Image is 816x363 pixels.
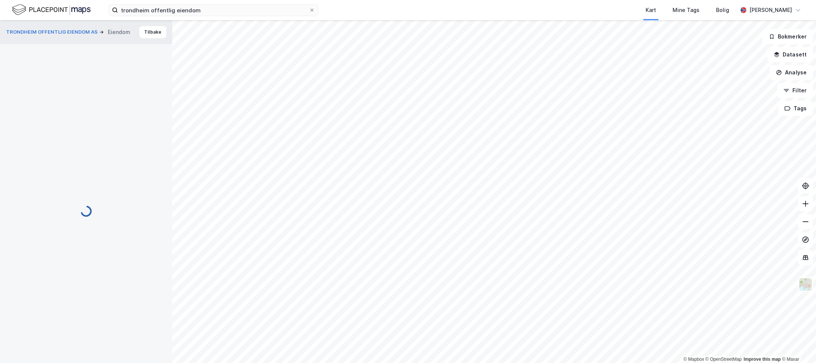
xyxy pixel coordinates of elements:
button: Analyse [770,65,813,80]
button: Datasett [767,47,813,62]
button: Filter [777,83,813,98]
a: OpenStreetMap [706,357,742,362]
a: Mapbox [683,357,704,362]
img: spinner.a6d8c91a73a9ac5275cf975e30b51cfb.svg [80,205,92,217]
img: Z [798,277,813,292]
iframe: Chat Widget [779,327,816,363]
div: Kart [646,6,656,15]
div: [PERSON_NAME] [749,6,792,15]
div: Mine Tags [673,6,700,15]
button: TRONDHEIM OFFENTLIG EIENDOM AS [6,28,99,36]
div: Eiendom [108,28,130,37]
button: Bokmerker [762,29,813,44]
div: Bolig [716,6,729,15]
input: Søk på adresse, matrikkel, gårdeiere, leietakere eller personer [118,4,309,16]
a: Improve this map [744,357,781,362]
div: Kontrollprogram for chat [779,327,816,363]
button: Tags [778,101,813,116]
img: logo.f888ab2527a4732fd821a326f86c7f29.svg [12,3,91,16]
button: Tilbake [139,26,166,38]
